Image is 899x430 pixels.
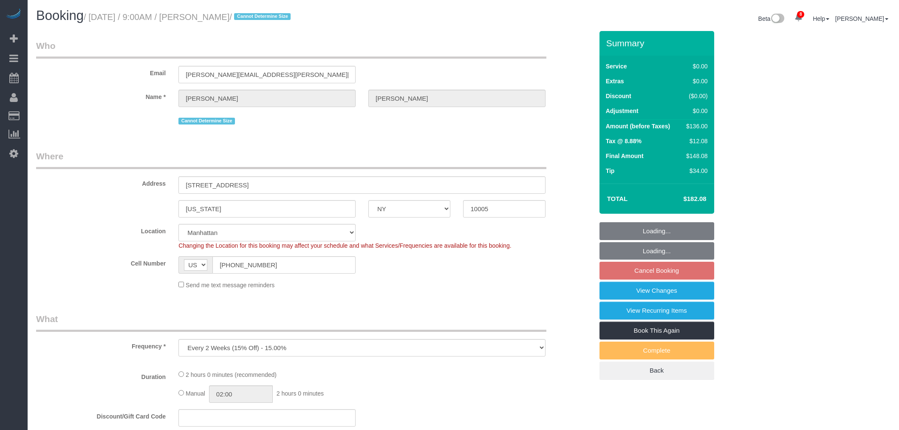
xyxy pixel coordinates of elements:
span: Manual [186,390,205,397]
span: Cannot Determine Size [178,118,235,124]
label: Cell Number [30,256,172,268]
input: Last Name [368,90,546,107]
label: Tax @ 8.88% [606,137,642,145]
input: Email [178,66,356,83]
span: Cannot Determine Size [234,13,291,20]
a: View Changes [599,282,714,300]
input: Zip Code [463,200,545,218]
h3: Summary [606,38,710,48]
img: New interface [770,14,784,25]
span: / [229,12,293,22]
label: Discount/Gift Card Code [30,409,172,421]
label: Extras [606,77,624,85]
label: Frequency * [30,339,172,351]
label: Adjustment [606,107,639,115]
img: Automaid Logo [5,8,22,20]
label: Final Amount [606,152,644,160]
span: 8 [797,11,804,18]
div: $34.00 [683,167,707,175]
label: Discount [606,92,631,100]
div: $0.00 [683,107,707,115]
span: Booking [36,8,84,23]
a: Beta [758,15,785,22]
div: $148.08 [683,152,707,160]
label: Service [606,62,627,71]
a: Book This Again [599,322,714,339]
span: Changing the Location for this booking may affect your schedule and what Services/Frequencies are... [178,242,511,249]
strong: Total [607,195,628,202]
legend: What [36,313,546,332]
legend: Who [36,40,546,59]
a: 8 [790,8,807,27]
span: 2 hours 0 minutes (recommended) [186,371,277,378]
a: Back [599,362,714,379]
div: $136.00 [683,122,707,130]
div: $0.00 [683,62,707,71]
label: Location [30,224,172,235]
input: City [178,200,356,218]
label: Duration [30,370,172,381]
input: First Name [178,90,356,107]
input: Cell Number [212,256,356,274]
label: Email [30,66,172,77]
legend: Where [36,150,546,169]
div: ($0.00) [683,92,707,100]
small: / [DATE] / 9:00AM / [PERSON_NAME] [84,12,293,22]
div: $0.00 [683,77,707,85]
span: 2 hours 0 minutes [277,390,324,397]
a: [PERSON_NAME] [835,15,888,22]
a: View Recurring Items [599,302,714,320]
div: $12.08 [683,137,707,145]
label: Tip [606,167,615,175]
label: Name * [30,90,172,101]
span: Send me text message reminders [186,282,274,289]
label: Amount (before Taxes) [606,122,670,130]
label: Address [30,176,172,188]
a: Help [813,15,829,22]
h4: $182.08 [658,195,706,203]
